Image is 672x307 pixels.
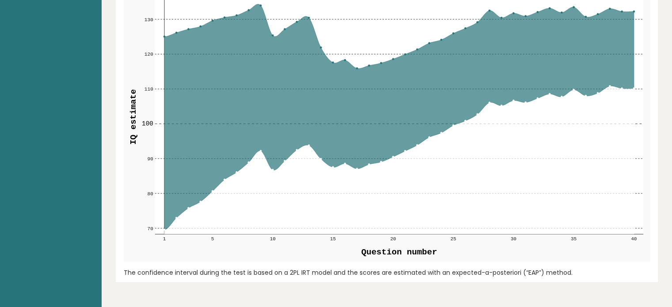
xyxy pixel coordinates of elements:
[144,17,153,22] text: 130
[570,236,576,241] text: 35
[144,87,153,92] text: 110
[163,236,166,241] text: 1
[211,236,214,241] text: 5
[390,236,396,241] text: 20
[124,268,650,277] div: The confidence interval during the test is based on a 2PL IRT model and the scores are estimated ...
[631,236,637,241] text: 40
[142,120,153,127] text: 100
[147,226,153,231] text: 70
[129,89,138,144] text: IQ estimate
[144,52,153,57] text: 120
[147,156,153,161] text: 90
[270,236,275,241] text: 10
[147,191,153,196] text: 80
[330,236,335,241] text: 15
[361,247,437,257] text: Question number
[450,236,456,241] text: 25
[510,236,516,241] text: 30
